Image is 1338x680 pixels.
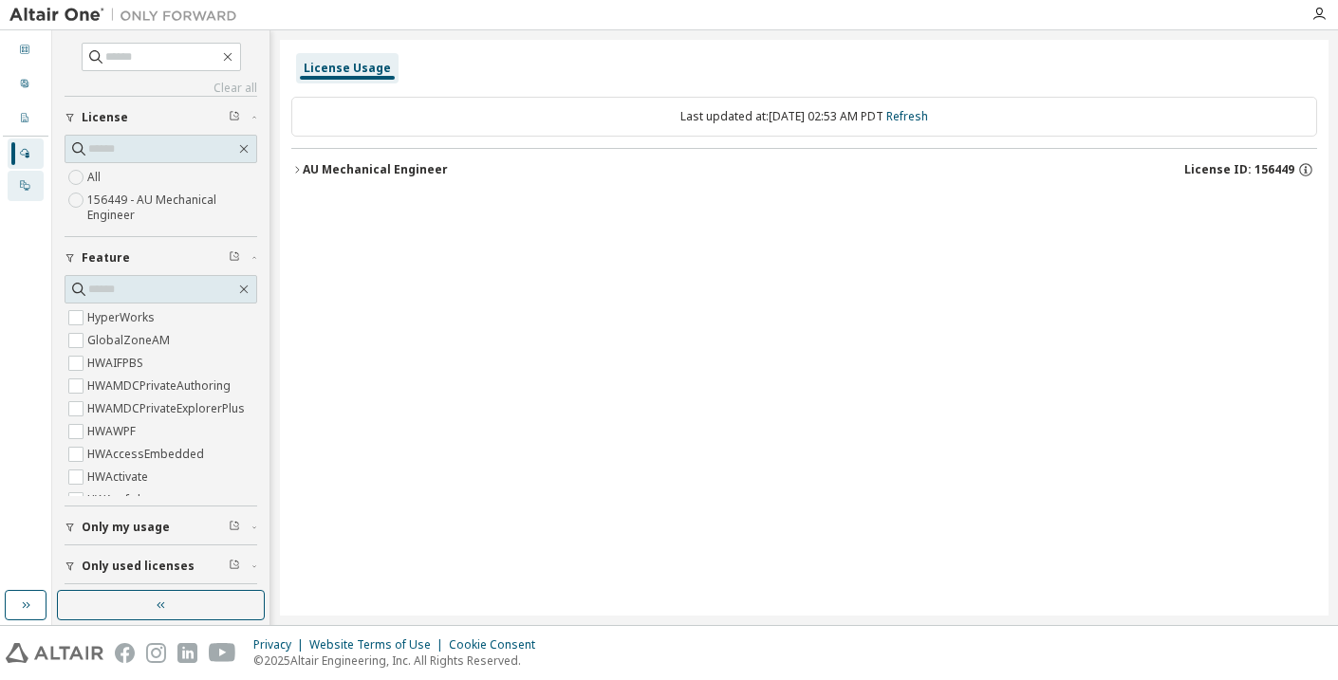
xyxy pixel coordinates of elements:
[65,237,257,279] button: Feature
[291,149,1317,191] button: AU Mechanical EngineerLicense ID: 156449
[253,637,309,652] div: Privacy
[229,520,240,535] span: Clear filter
[1184,162,1294,177] span: License ID: 156449
[309,637,449,652] div: Website Terms of Use
[886,108,928,124] a: Refresh
[8,103,44,134] div: Company Profile
[449,637,547,652] div: Cookie Consent
[8,35,44,65] div: Dashboard
[304,61,391,76] div: License Usage
[82,250,130,266] span: Feature
[8,138,44,169] div: Managed
[65,506,257,548] button: Only my usage
[87,397,249,420] label: HWAMDCPrivateExplorerPlus
[229,110,240,125] span: Clear filter
[87,352,147,375] label: HWAIFPBS
[87,466,152,488] label: HWActivate
[87,166,104,189] label: All
[82,110,128,125] span: License
[303,162,448,177] div: AU Mechanical Engineer
[209,643,236,663] img: youtube.svg
[146,643,166,663] img: instagram.svg
[253,652,547,669] p: © 2025 Altair Engineering, Inc. All Rights Reserved.
[87,420,139,443] label: HWAWPF
[82,520,170,535] span: Only my usage
[87,306,158,329] label: HyperWorks
[8,171,44,201] div: On Prem
[6,643,103,663] img: altair_logo.svg
[229,250,240,266] span: Clear filter
[87,329,174,352] label: GlobalZoneAM
[82,559,195,574] span: Only used licenses
[9,6,247,25] img: Altair One
[65,97,257,138] button: License
[229,559,240,574] span: Clear filter
[65,545,257,587] button: Only used licenses
[291,97,1317,137] div: Last updated at: [DATE] 02:53 AM PDT
[115,643,135,663] img: facebook.svg
[177,643,197,663] img: linkedin.svg
[87,375,234,397] label: HWAMDCPrivateAuthoring
[65,81,257,96] a: Clear all
[8,69,44,100] div: User Profile
[87,189,257,227] label: 156449 - AU Mechanical Engineer
[87,443,208,466] label: HWAccessEmbedded
[87,488,148,511] label: HWAcufwh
